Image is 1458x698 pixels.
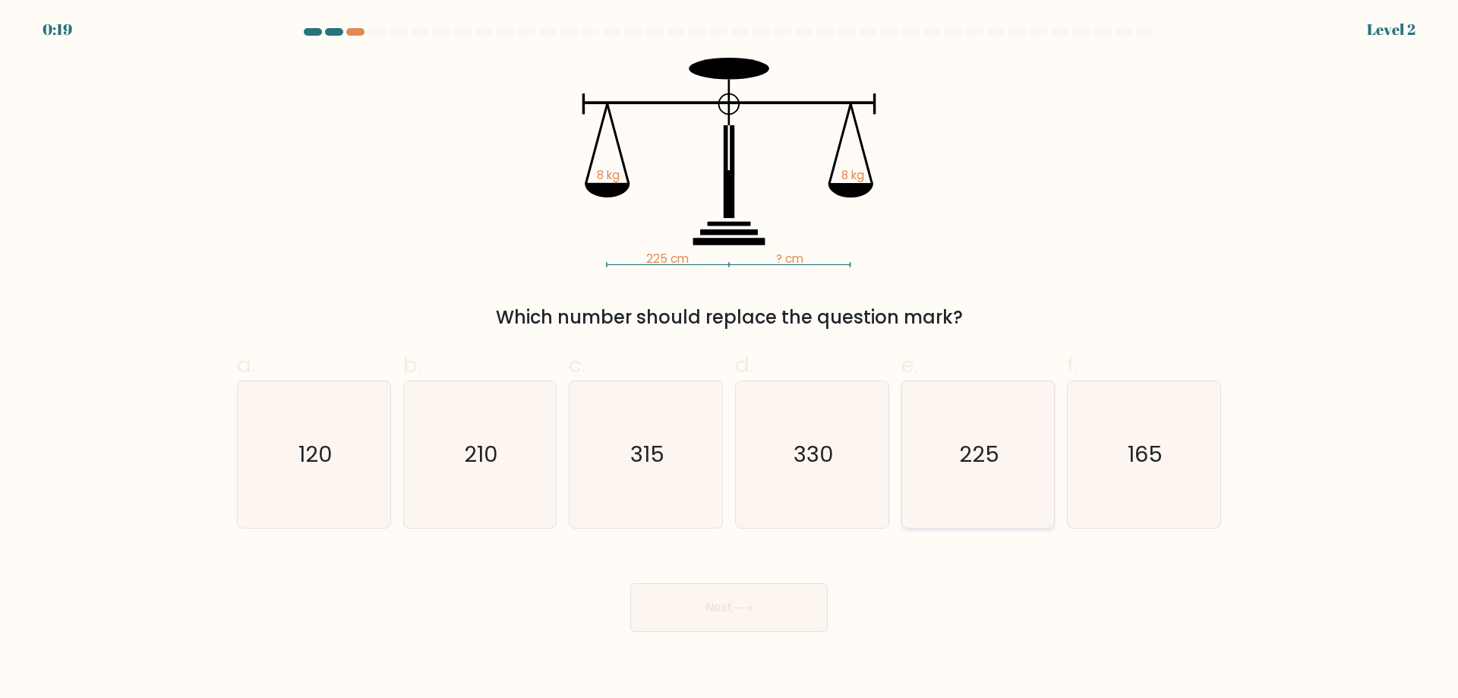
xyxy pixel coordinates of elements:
[464,439,498,469] text: 210
[43,18,72,41] div: 0:19
[597,167,620,183] tspan: 8 kg
[901,350,918,380] span: e.
[403,350,421,380] span: b.
[630,583,828,632] button: Next
[237,350,255,380] span: a.
[1367,18,1415,41] div: Level 2
[1067,350,1078,380] span: f.
[1128,439,1163,469] text: 165
[646,251,689,267] tspan: 225 cm
[735,350,753,380] span: d.
[298,439,333,469] text: 120
[794,439,834,469] text: 330
[246,304,1212,331] div: Which number should replace the question mark?
[841,167,864,183] tspan: 8 kg
[569,350,585,380] span: c.
[630,439,664,469] text: 315
[776,251,803,267] tspan: ? cm
[959,439,999,469] text: 225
